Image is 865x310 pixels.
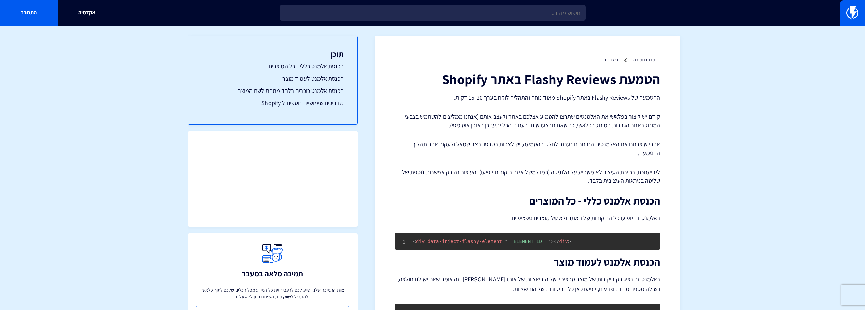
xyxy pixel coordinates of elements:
[202,86,344,95] a: הכנסת אלמנט כוכבים בלבד מתחת לשם המוצר
[202,50,344,59] h3: תוכן
[395,93,660,102] p: ההטמעה של Flashy Reviews באתר Shopify מאוד נוחה והתהליך לוקח בערך 15-20 דקות.
[605,56,618,63] a: ביקורות
[395,275,660,294] p: באלמנט זה נציג רק ביקורות של מוצר ספציפי ושל הוריאציות של אותו [PERSON_NAME]. זה אומר שאם יש לנו ...
[413,239,416,244] span: <
[280,5,586,21] input: חיפוש מהיר...
[413,239,425,244] span: div
[428,239,502,244] span: data-inject-flashy-element
[202,74,344,83] a: הכנסת אלמנט לעמוד מוצר
[395,168,660,185] p: לידיעתכם, בחירת העיצוב לא משפיע על הלוגיקה (כמו למשל איזה ביקורות יופיעו), העיצוב זה רק אפשרות נו...
[551,239,553,244] span: >
[554,239,568,244] span: div
[568,239,571,244] span: >
[395,195,660,207] h2: הכנסת אלמנט כללי - כל המוצרים
[554,239,559,244] span: </
[548,239,551,244] span: "
[502,239,551,244] span: __ELEMENT_ID__
[505,239,507,244] span: "
[196,287,349,300] p: צוות התמיכה שלנו יסייע לכם להעביר את כל המידע מכל הכלים שלכם לתוך פלאשי ולהתחיל לשווק מיד, השירות...
[633,56,655,63] a: מרכז תמיכה
[502,239,505,244] span: =
[395,71,660,86] h1: הטמעת Flashy Reviews באתר Shopify
[395,140,660,157] p: אחרי שיצרתם את האלמנטים הנבחרים נעבור לחלק ההטמעה, יש לצפות בסרטון בצד שמאל ולעקוב אחר תהליך ההטמעה.
[395,112,660,130] p: קודם יש ליצור בפלאשי את האלמנטים שתרצו להטמיע אצלכם באתר ולעצב אותם (אנחנו ממליצים להשתמש בצבעי ה...
[202,62,344,71] a: הכנסת אלמנט כללי - כל המוצרים
[202,99,344,108] a: מדריכים שימושיים נוספים ל Shopify
[395,257,660,268] h2: הכנסת אלמנט לעמוד מוצר
[242,270,303,278] h3: תמיכה מלאה במעבר
[395,213,660,223] p: באלמנט זה יופיעו כל הביקורות של האתר ולא של מוצרים ספציפיים.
